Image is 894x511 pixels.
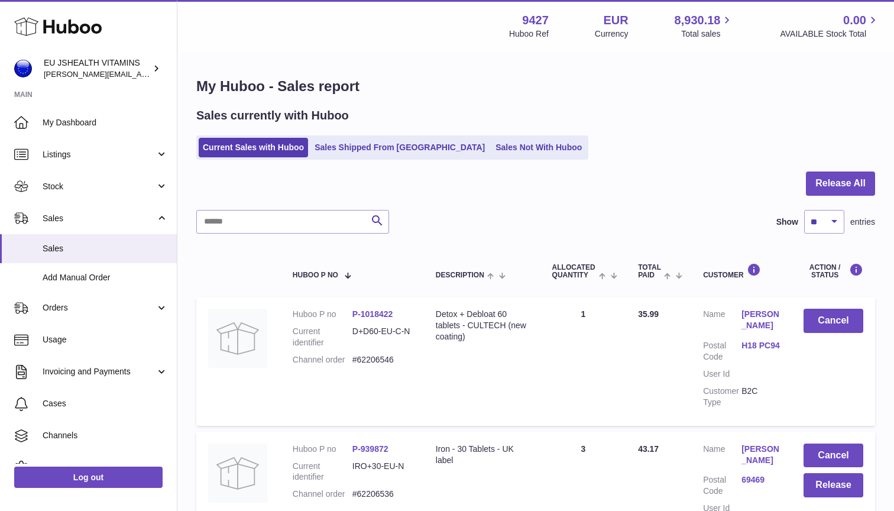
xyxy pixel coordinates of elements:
span: Settings [43,462,168,473]
a: Log out [14,467,163,488]
span: Add Manual Order [43,272,168,283]
span: 8,930.18 [675,12,721,28]
div: Action / Status [804,263,863,279]
span: Sales [43,243,168,254]
div: EU JSHEALTH VITAMINS [44,57,150,80]
img: laura@jessicasepel.com [14,60,32,77]
dt: Name [703,444,741,469]
span: 0.00 [843,12,866,28]
div: Iron - 30 Tablets - UK label [436,444,529,466]
a: P-939872 [352,444,388,454]
span: Huboo P no [293,271,338,279]
a: P-1018422 [352,309,393,319]
span: AVAILABLE Stock Total [780,28,880,40]
span: Invoicing and Payments [43,366,156,377]
button: Release [804,473,863,497]
span: entries [850,216,875,228]
span: Listings [43,149,156,160]
h2: Sales currently with Huboo [196,108,349,124]
span: Sales [43,213,156,224]
label: Show [776,216,798,228]
a: [PERSON_NAME] [741,309,780,331]
a: [PERSON_NAME] [741,444,780,466]
h1: My Huboo - Sales report [196,77,875,96]
button: Cancel [804,444,863,468]
dd: IRO+30-EU-N [352,461,412,483]
dd: #62206536 [352,489,412,500]
span: Orders [43,302,156,313]
dd: #62206546 [352,354,412,366]
dt: Channel order [293,354,352,366]
dt: Current identifier [293,461,352,483]
a: 8,930.18 Total sales [675,12,734,40]
td: 1 [540,297,627,425]
dt: Channel order [293,489,352,500]
a: 69469 [741,474,780,486]
dt: Customer Type [703,386,741,408]
img: no-photo.jpg [208,444,267,503]
dd: B2C [741,386,780,408]
a: H18 PC94 [741,340,780,351]
span: Cases [43,398,168,409]
div: Huboo Ref [509,28,549,40]
span: Channels [43,430,168,441]
button: Cancel [804,309,863,333]
div: Detox + Debloat 60 tablets - CULTECH (new coating) [436,309,529,342]
div: Customer [703,263,780,279]
span: 43.17 [638,444,659,454]
dt: Postal Code [703,474,741,497]
a: Sales Not With Huboo [491,138,586,157]
span: Usage [43,334,168,345]
span: Total paid [638,264,661,279]
div: Currency [595,28,629,40]
span: Total sales [681,28,734,40]
span: [PERSON_NAME][EMAIL_ADDRESS][DOMAIN_NAME] [44,69,237,79]
dt: Postal Code [703,340,741,363]
a: Current Sales with Huboo [199,138,308,157]
dt: Huboo P no [293,309,352,320]
span: 35.99 [638,309,659,319]
strong: 9427 [522,12,549,28]
span: Description [436,271,484,279]
dt: User Id [703,368,741,380]
span: ALLOCATED Quantity [552,264,596,279]
span: Stock [43,181,156,192]
strong: EUR [603,12,628,28]
span: My Dashboard [43,117,168,128]
dt: Current identifier [293,326,352,348]
button: Release All [806,172,875,196]
img: no-photo.jpg [208,309,267,368]
dd: D+D60-EU-C-N [352,326,412,348]
a: Sales Shipped From [GEOGRAPHIC_DATA] [310,138,489,157]
dt: Name [703,309,741,334]
a: 0.00 AVAILABLE Stock Total [780,12,880,40]
dt: Huboo P no [293,444,352,455]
